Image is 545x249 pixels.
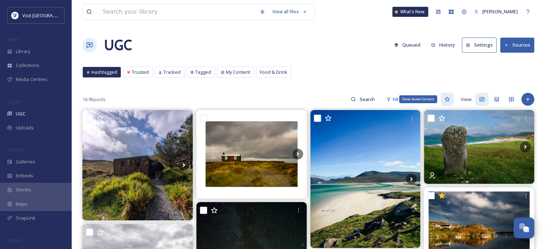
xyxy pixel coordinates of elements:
[7,238,21,243] span: SOCIALS
[16,158,35,165] span: Galleries
[7,37,20,42] span: MEDIA
[462,38,500,52] a: Settings
[82,96,106,103] span: 16.9k posts
[91,69,117,76] span: Hashtagged
[427,38,462,52] a: History
[462,38,497,52] button: Settings
[104,34,132,56] a: UGC
[22,12,78,19] span: Visit [GEOGRAPHIC_DATA]
[392,7,428,17] a: What's New
[470,5,521,19] a: [PERSON_NAME]
[310,110,421,248] img: Seilebost | South Harris | Outer Hebrides 🏴󠁧󠁢󠁳󠁣󠁴󠁿 #seilebost #seilebostbeach #southharris #isleof...
[260,69,287,76] span: Food & Drink
[16,172,33,179] span: Embeds
[16,186,31,193] span: Stories
[11,12,19,19] img: Untitled%20design%20%2897%29.png
[99,4,256,20] input: Search your library
[16,124,34,131] span: Uploads
[356,92,379,106] input: Search
[132,69,149,76] span: Trusted
[16,48,30,55] span: Library
[16,62,39,69] span: Collections
[424,110,534,183] img: Exhilarating coastal walk ……… #anotherescape #wildplaces #visitouterhebrides #minimallandscape #m...
[513,217,534,238] button: Open Chat
[393,96,406,103] span: Filters
[7,99,23,105] span: COLLECT
[427,38,459,52] button: History
[269,5,311,19] a: View all files
[391,38,424,52] button: Queued
[391,38,427,52] a: Queued
[7,147,24,153] span: WIDGETS
[82,110,193,220] img: UK出張🏴󠁧󠁢󠁳󠁣󠁴󠁿 HARRIS TWEED 機場を回らせて頂きました。 指定の機場が200軒程あるのですが、実質動いているのは100軒 そう聞くと割とあるのか、と、思っていました、。 しか...
[16,76,47,83] span: Media Centres
[196,110,307,198] img: Pentland Road, Isle of Lewis #isleoflewis #isleoflewisandharris #crofting #ecosse #visitouterhebr...
[16,215,35,221] span: SnapLink
[399,95,437,103] div: Show Saved Content
[226,69,250,76] span: My Content
[16,110,25,117] span: UGC
[500,38,534,52] button: Sources
[16,201,28,207] span: Maps
[195,69,211,76] span: Tagged
[461,96,472,103] span: View:
[482,8,518,15] span: [PERSON_NAME]
[163,69,181,76] span: Tracked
